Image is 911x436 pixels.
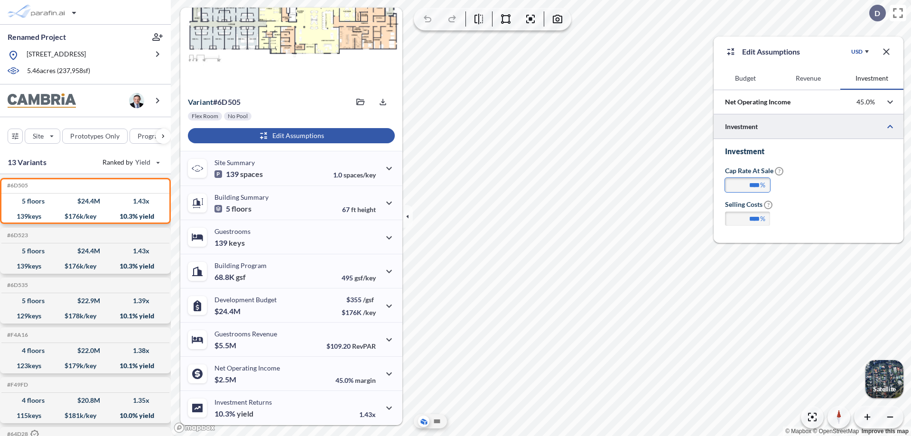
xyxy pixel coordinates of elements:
[130,129,181,144] button: Program
[240,169,263,179] span: spaces
[342,296,376,304] p: $355
[725,200,772,209] label: Selling Costs
[355,376,376,384] span: margin
[742,46,800,57] p: Edit Assumptions
[214,169,263,179] p: 139
[214,238,245,248] p: 139
[214,272,246,282] p: 68.8K
[5,381,28,388] h5: Click to copy the code
[344,171,376,179] span: spaces/key
[8,93,76,108] img: BrandImage
[865,360,903,398] img: Switcher Image
[725,97,790,107] p: Net Operating Income
[342,274,376,282] p: 495
[229,238,245,248] span: keys
[862,428,909,435] a: Improve this map
[775,167,783,176] span: ?
[237,409,253,418] span: yield
[5,182,28,189] h5: Click to copy the code
[27,49,86,61] p: [STREET_ADDRESS]
[777,67,840,90] button: Revenue
[70,131,120,141] p: Prototypes Only
[851,48,863,56] div: USD
[760,214,765,223] label: %
[214,375,238,384] p: $2.5M
[228,112,248,120] p: No Pool
[214,296,277,304] p: Development Budget
[865,360,903,398] button: Switcher ImageSatellite
[335,376,376,384] p: 45.0%
[33,131,44,141] p: Site
[214,193,269,201] p: Building Summary
[856,98,875,106] p: 45.0%
[5,282,28,288] h5: Click to copy the code
[188,97,213,106] span: Variant
[342,308,376,316] p: $176K
[714,67,777,90] button: Budget
[232,204,251,213] span: floors
[135,158,151,167] span: Yield
[764,201,772,209] span: ?
[418,416,429,427] button: Aerial View
[214,398,272,406] p: Investment Returns
[214,306,242,316] p: $24.4M
[326,342,376,350] p: $109.20
[352,342,376,350] span: RevPAR
[214,204,251,213] p: 5
[8,32,66,42] p: Renamed Project
[342,205,376,213] p: 67
[359,410,376,418] p: 1.43x
[873,385,896,393] p: Satellite
[214,409,253,418] p: 10.3%
[236,272,246,282] span: gsf
[363,308,376,316] span: /key
[5,332,28,338] h5: Click to copy the code
[431,416,443,427] button: Site Plan
[760,180,765,190] label: %
[188,128,395,143] button: Edit Assumptions
[363,296,374,304] span: /gsf
[214,364,280,372] p: Net Operating Income
[8,157,46,168] p: 13 Variants
[785,428,811,435] a: Mapbox
[62,129,128,144] button: Prototypes Only
[188,97,241,107] p: # 6d505
[354,274,376,282] span: gsf/key
[725,166,783,176] label: Cap Rate at Sale
[95,155,166,170] button: Ranked by Yield
[725,147,892,156] h3: Investment
[874,9,880,18] p: D
[214,341,238,350] p: $5.5M
[214,261,267,269] p: Building Program
[25,129,60,144] button: Site
[840,67,903,90] button: Investment
[333,171,376,179] p: 1.0
[214,227,251,235] p: Guestrooms
[138,131,164,141] p: Program
[192,112,218,120] p: Flex Room
[357,205,376,213] span: height
[214,158,255,167] p: Site Summary
[129,93,144,108] img: user logo
[174,422,215,433] a: Mapbox homepage
[214,330,277,338] p: Guestrooms Revenue
[351,205,356,213] span: ft
[813,428,859,435] a: OpenStreetMap
[27,66,90,76] p: 5.46 acres ( 237,958 sf)
[5,232,28,239] h5: Click to copy the code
